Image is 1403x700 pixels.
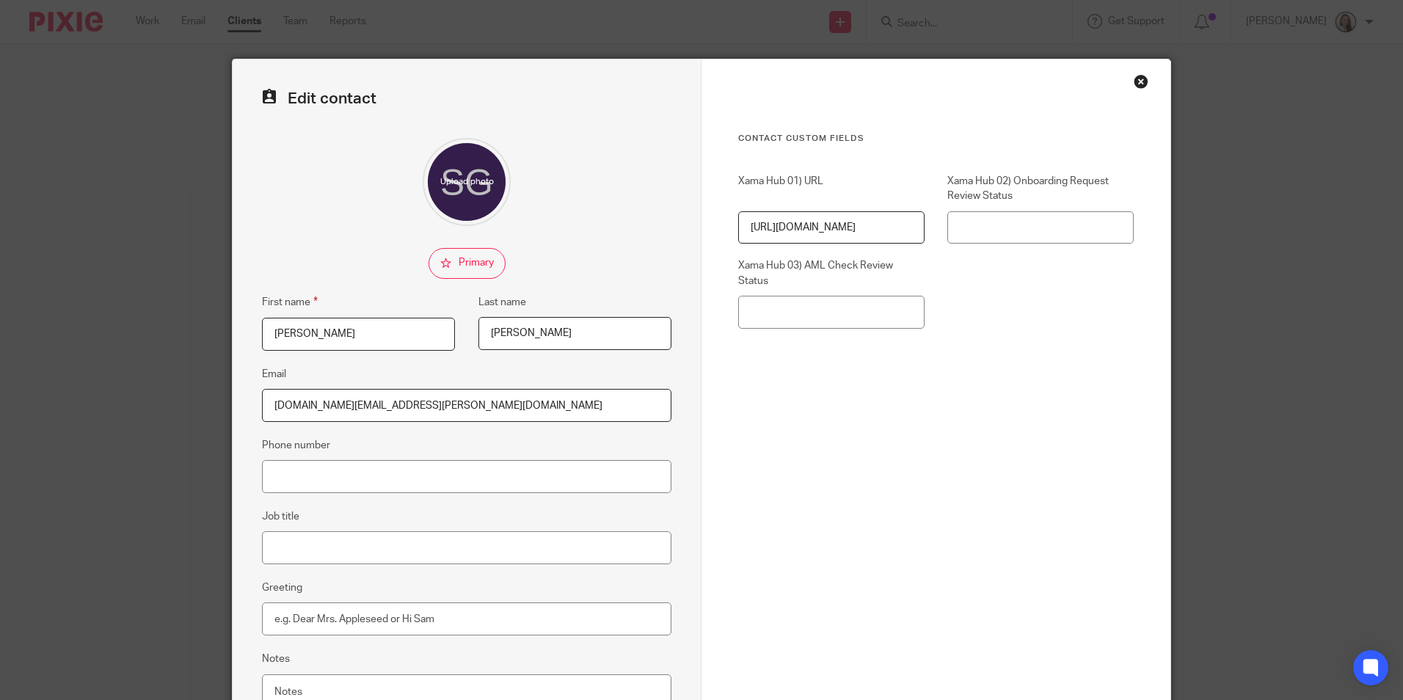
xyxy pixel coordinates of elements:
[262,602,671,635] input: e.g. Dear Mrs. Appleseed or Hi Sam
[262,580,302,595] label: Greeting
[262,509,299,524] label: Job title
[262,294,318,310] label: First name
[478,295,526,310] label: Last name
[262,652,290,666] label: Notes
[1134,74,1148,89] div: Close this dialog window
[262,89,671,109] h2: Edit contact
[738,258,925,288] label: Xama Hub 03) AML Check Review Status
[738,133,1134,145] h3: Contact Custom fields
[947,174,1134,204] label: Xama Hub 02) Onboarding Request Review Status
[262,367,286,382] label: Email
[262,438,330,453] label: Phone number
[738,174,925,204] label: Xama Hub 01) URL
